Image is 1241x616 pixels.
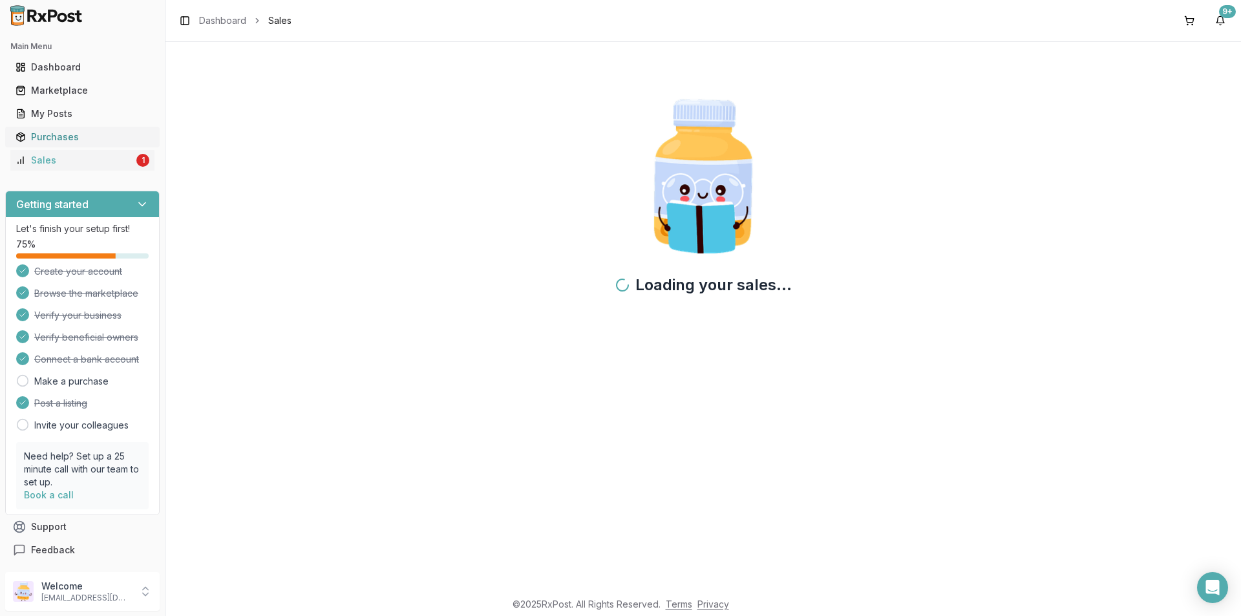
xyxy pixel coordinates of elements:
a: Make a purchase [34,375,109,388]
div: 1 [136,154,149,167]
div: Purchases [16,131,149,143]
span: Post a listing [34,397,87,410]
span: Verify beneficial owners [34,331,138,344]
p: Welcome [41,580,131,593]
img: User avatar [13,581,34,602]
p: Need help? Set up a 25 minute call with our team to set up. [24,450,141,489]
span: Verify your business [34,309,122,322]
button: Dashboard [5,57,160,78]
a: Book a call [24,489,74,500]
h2: Loading your sales... [615,275,792,295]
a: Dashboard [10,56,154,79]
span: 75 % [16,238,36,251]
a: Terms [666,599,692,610]
span: Create your account [34,265,122,278]
button: Marketplace [5,80,160,101]
span: Browse the marketplace [34,287,138,300]
span: Connect a bank account [34,353,139,366]
p: Let's finish your setup first! [16,222,149,235]
button: Feedback [5,538,160,562]
nav: breadcrumb [199,14,292,27]
button: Purchases [5,127,160,147]
span: Feedback [31,544,75,557]
button: My Posts [5,103,160,124]
p: [EMAIL_ADDRESS][DOMAIN_NAME] [41,593,131,603]
a: Marketplace [10,79,154,102]
button: Sales1 [5,150,160,171]
div: Sales [16,154,134,167]
div: My Posts [16,107,149,120]
img: RxPost Logo [5,5,88,26]
a: My Posts [10,102,154,125]
img: Smart Pill Bottle [620,94,786,259]
a: Privacy [697,599,729,610]
a: Invite your colleagues [34,419,129,432]
button: Support [5,515,160,538]
button: 9+ [1210,10,1231,31]
span: Sales [268,14,292,27]
div: 9+ [1219,5,1236,18]
div: Open Intercom Messenger [1197,572,1228,603]
div: Dashboard [16,61,149,74]
h3: Getting started [16,196,89,212]
a: Purchases [10,125,154,149]
div: Marketplace [16,84,149,97]
a: Sales1 [10,149,154,172]
h2: Main Menu [10,41,154,52]
a: Dashboard [199,14,246,27]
